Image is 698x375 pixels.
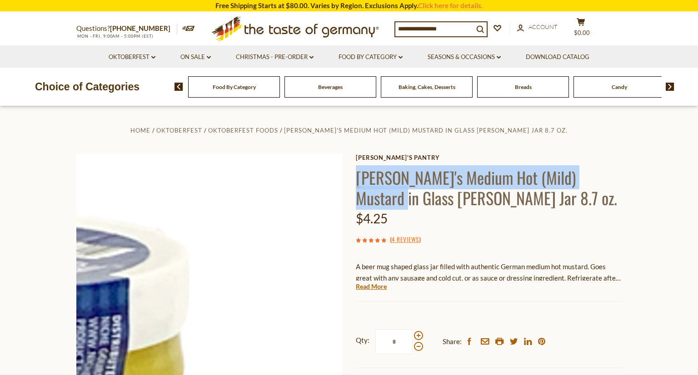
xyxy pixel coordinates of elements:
[110,24,170,32] a: [PHONE_NUMBER]
[208,127,278,134] a: Oktoberfest Foods
[517,22,558,32] a: Account
[356,154,622,161] a: [PERSON_NAME]'s Pantry
[428,52,501,62] a: Seasons & Occasions
[612,84,627,90] a: Candy
[180,52,211,62] a: On Sale
[339,52,403,62] a: Food By Category
[526,52,589,62] a: Download Catalog
[392,235,419,245] a: 4 Reviews
[356,211,388,226] span: $4.25
[574,29,590,36] span: $0.00
[213,84,256,90] a: Food By Category
[76,23,177,35] p: Questions?
[356,167,622,208] h1: [PERSON_NAME]'s Medium Hot (Mild) Mustard in Glass [PERSON_NAME] Jar 8.7 oz.
[528,23,558,30] span: Account
[236,52,314,62] a: Christmas - PRE-ORDER
[318,84,343,90] a: Beverages
[356,261,622,284] p: A beer mug shaped glass jar filled with authentic German medium hot mustard. Goes great with any ...
[174,83,183,91] img: previous arrow
[356,282,387,291] a: Read More
[156,127,202,134] a: Oktoberfest
[399,84,455,90] a: Baking, Cakes, Desserts
[443,336,462,347] span: Share:
[515,84,532,90] a: Breads
[666,83,674,91] img: next arrow
[375,329,413,354] input: Qty:
[284,127,568,134] a: [PERSON_NAME]'s Medium Hot (Mild) Mustard in Glass [PERSON_NAME] Jar 8.7 oz.
[109,52,155,62] a: Oktoberfest
[418,1,483,10] a: Click here for details.
[356,335,369,346] strong: Qty:
[567,18,594,40] button: $0.00
[130,127,150,134] a: Home
[76,34,154,39] span: MON - FRI, 9:00AM - 5:00PM (EST)
[390,235,421,244] span: ( )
